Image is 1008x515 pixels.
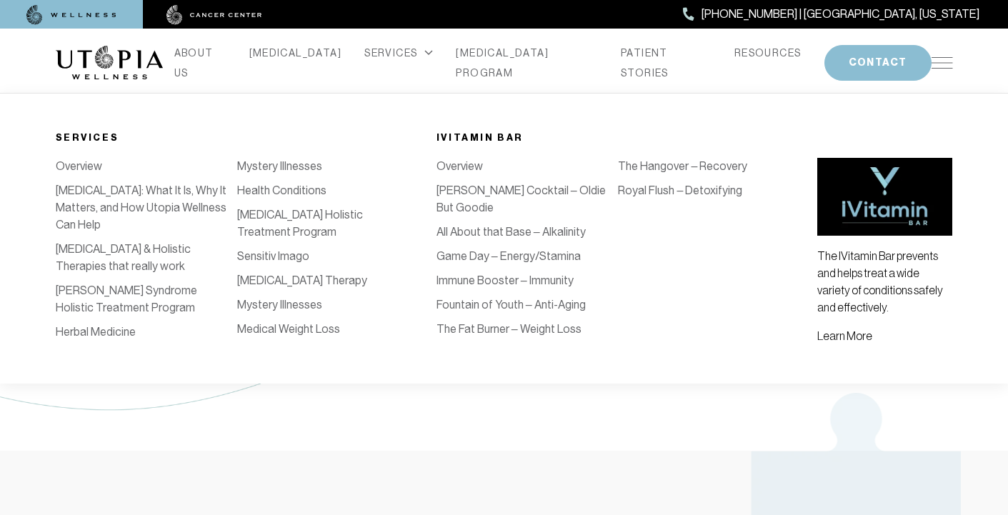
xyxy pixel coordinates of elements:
[817,247,952,316] p: The IVitamin Bar prevents and helps treat a wide variety of conditions safely and effectively.
[817,158,952,236] img: vitamin bar
[436,249,581,263] a: Game Day – Energy/Stamina
[456,43,598,83] a: [MEDICAL_DATA] PROGRAM
[237,249,309,263] a: Sensitiv Imago
[621,43,712,83] a: PATIENT STORIES
[56,184,226,231] a: [MEDICAL_DATA]: What It Is, Why It Matters, and How Utopia Wellness Can Help
[618,159,747,173] a: The Hangover – Recovery
[824,45,932,81] button: CONTACT
[56,242,191,273] a: [MEDICAL_DATA] & Holistic Therapies that really work
[436,274,574,287] a: Immune Booster – Immunity
[734,43,802,63] a: RESOURCES
[419,159,512,173] a: IV Vitamin Therapy
[419,256,537,270] a: Bio-Identical Hormones
[436,129,800,146] div: iVitamin Bar
[56,284,197,314] a: [PERSON_NAME] Syndrome Holistic Treatment Program
[419,184,490,197] a: Detoxification
[26,5,116,25] img: wellness
[237,322,340,336] a: Medical Weight Loss
[817,329,872,342] a: Learn More
[56,129,419,146] div: Services
[618,184,742,197] a: Royal Flush – Detoxifying
[174,43,226,83] a: ABOUT US
[436,298,586,311] a: Fountain of Youth – Anti-Aging
[237,184,326,197] a: Health Conditions
[237,274,367,287] a: [MEDICAL_DATA] Therapy
[249,43,342,63] a: [MEDICAL_DATA]
[166,5,262,25] img: cancer center
[419,232,505,246] a: [MEDICAL_DATA]
[237,298,322,311] a: Mystery Illnesses
[436,322,582,336] a: The Fat Burner – Weight Loss
[436,159,483,173] a: Overview
[436,184,606,214] a: [PERSON_NAME] Cocktail – Oldie But Goodie
[702,5,979,24] span: [PHONE_NUMBER] | [GEOGRAPHIC_DATA], [US_STATE]
[436,225,586,239] a: All About that Base – Alkalinity
[56,46,163,80] img: logo
[683,5,979,24] a: [PHONE_NUMBER] | [GEOGRAPHIC_DATA], [US_STATE]
[56,325,136,339] a: Herbal Medicine
[237,208,363,239] a: [MEDICAL_DATA] Holistic Treatment Program
[364,43,433,63] div: SERVICES
[237,159,322,173] a: Mystery Illnesses
[419,208,505,221] a: [MEDICAL_DATA]
[56,159,102,173] a: Overview
[932,57,953,69] img: icon-hamburger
